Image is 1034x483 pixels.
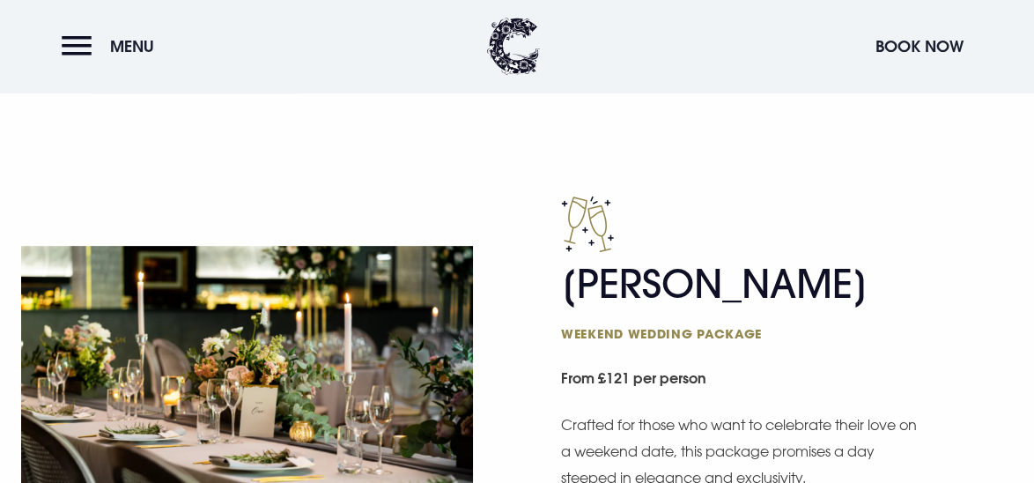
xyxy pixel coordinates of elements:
img: Clandeboye Lodge [487,18,540,75]
span: Menu [110,36,154,56]
span: Weekend wedding package [561,325,905,342]
img: Champagne icon [561,196,614,252]
h2: [PERSON_NAME] [561,261,905,342]
small: From £121 per person [561,360,1013,400]
button: Menu [62,27,163,65]
button: Book Now [867,27,972,65]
